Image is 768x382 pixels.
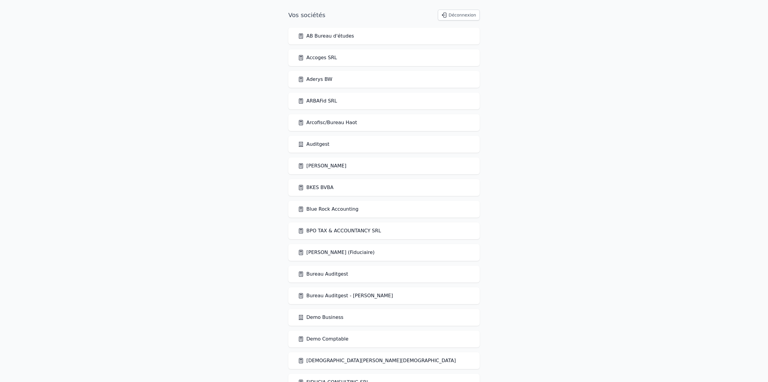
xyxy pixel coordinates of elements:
a: ARBAFid SRL [298,97,337,105]
a: [PERSON_NAME] (Fiduciaire) [298,249,375,256]
a: Bureau Auditgest - [PERSON_NAME] [298,292,393,299]
button: Déconnexion [438,10,480,20]
a: Bureau Auditgest [298,270,348,278]
a: [DEMOGRAPHIC_DATA][PERSON_NAME][DEMOGRAPHIC_DATA] [298,357,456,364]
a: AB Bureau d'études [298,32,354,40]
a: BKES BVBA [298,184,333,191]
a: Auditgest [298,141,330,148]
h1: Vos sociétés [288,11,325,19]
a: Accoges SRL [298,54,337,61]
a: Arcofisc/Bureau Haot [298,119,357,126]
a: [PERSON_NAME] [298,162,346,170]
a: Aderys BW [298,76,332,83]
a: BPO TAX & ACCOUNTANCY SRL [298,227,381,234]
a: Blue Rock Accounting [298,206,358,213]
a: Demo Business [298,314,343,321]
a: Demo Comptable [298,335,348,343]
